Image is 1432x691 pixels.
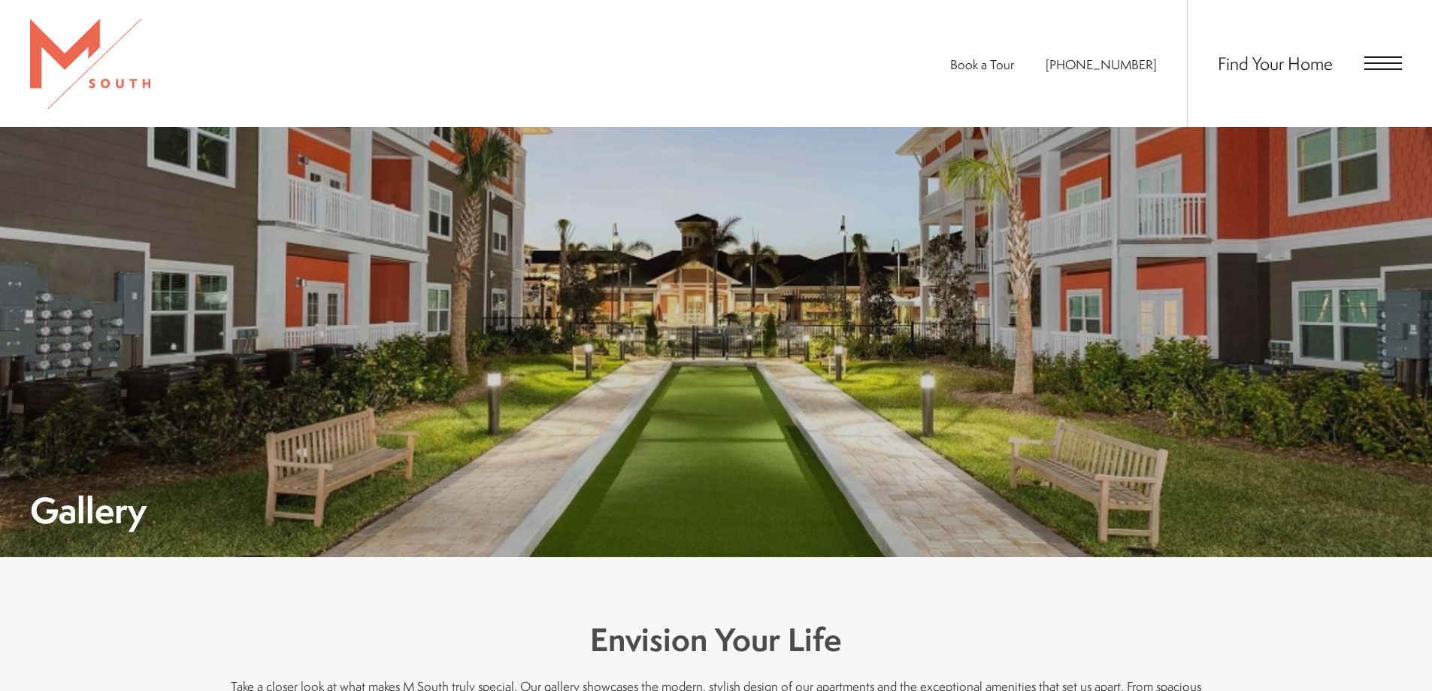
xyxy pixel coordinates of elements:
button: Open Menu [1364,56,1402,70]
h1: Gallery [30,493,147,527]
img: MSouth [30,19,150,109]
h3: Envision Your Life [228,617,1205,662]
a: Book a Tour [950,56,1014,73]
a: Call Us at 813-570-8014 [1046,56,1157,73]
span: [PHONE_NUMBER] [1046,56,1157,73]
a: Find Your Home [1218,51,1333,75]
